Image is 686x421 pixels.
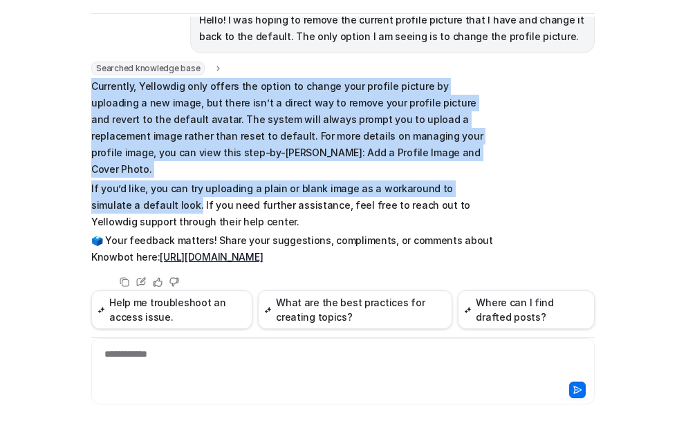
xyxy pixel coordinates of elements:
[160,251,263,263] a: [URL][DOMAIN_NAME]
[258,290,452,329] button: What are the best practices for creating topics?
[91,180,496,230] p: If you’d like, you can try uploading a plain or blank image as a workaround to simulate a default...
[91,78,496,178] p: Currently, Yellowdig only offers the option to change your profile picture by uploading a new ima...
[91,290,252,329] button: Help me troubleshoot an access issue.
[91,62,205,75] span: Searched knowledge base
[458,290,595,329] button: Where can I find drafted posts?
[199,12,586,45] p: Hello! I was hoping to remove the current profile picture that I have and change it back to the d...
[91,232,496,265] p: 🗳️ Your feedback matters! Share your suggestions, compliments, or comments about Knowbot here:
